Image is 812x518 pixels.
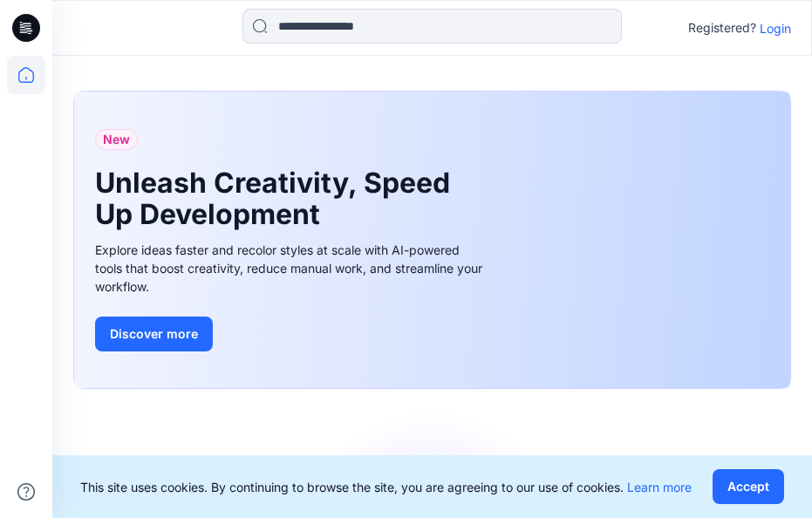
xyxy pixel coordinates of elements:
a: Discover more [95,317,488,351]
p: Login [760,19,791,37]
div: Explore ideas faster and recolor styles at scale with AI-powered tools that boost creativity, red... [95,241,488,296]
p: Registered? [688,17,756,38]
button: Discover more [95,317,213,351]
p: This site uses cookies. By continuing to browse the site, you are agreeing to our use of cookies. [80,478,692,496]
button: Accept [713,469,784,504]
a: Learn more [627,480,692,494]
h1: Unleash Creativity, Speed Up Development [95,167,461,230]
span: New [103,129,130,150]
